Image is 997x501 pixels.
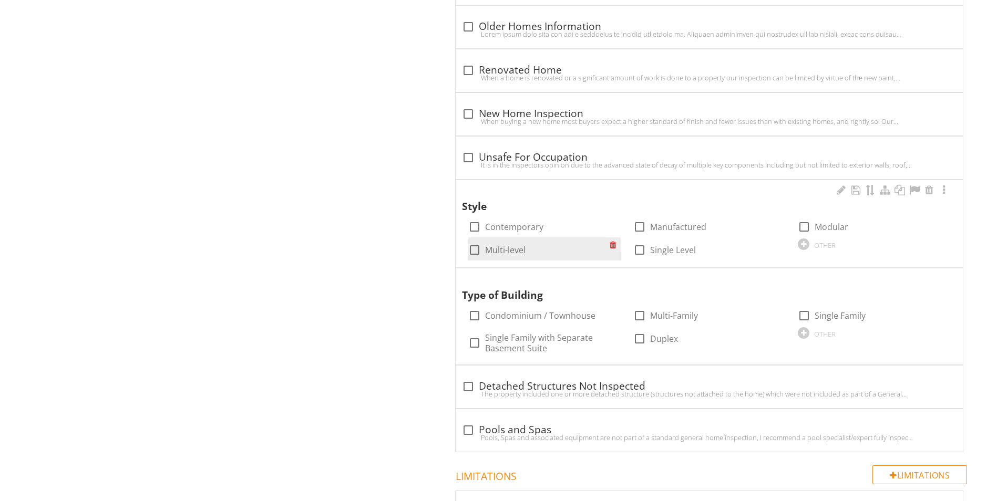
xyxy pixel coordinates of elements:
div: Lorem ipsum dolo sita con adi e seddoeius te incidid utl etdolo ma. Aliquaen adminimven qui nostr... [462,30,957,38]
label: Single Family with Separate Basement Suite [485,332,621,353]
div: Pools, Spas and associated equipment are not part of a standard general home inspection, I recomm... [462,433,957,442]
div: Type of Building [462,273,932,303]
div: OTHER [814,241,836,249]
div: When buying a new home most buyers expect a higher standard of finish and fewer issues than with ... [462,117,957,126]
label: Condominium / Townhouse [485,310,595,321]
label: Modular [815,222,848,232]
div: The property included one or more detached structure (structures not attached to the home) which ... [462,390,957,398]
label: Manufactured [650,222,706,232]
label: Contemporary [485,222,543,232]
div: When a home is renovated or a significant amount of work is done to a property our inspection can... [462,74,957,82]
label: Duplex [650,333,678,344]
div: Style [462,184,932,215]
label: Multi-Family [650,310,698,321]
div: It is in the inspectors opinion due to the advanced state of decay of multiple key components inc... [462,161,957,169]
label: Single Family [815,310,866,321]
label: Multi-level [485,245,526,255]
h4: Limitations [456,465,967,483]
div: OTHER [814,330,836,338]
div: Limitations [872,465,967,484]
label: Single Level [650,245,696,255]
